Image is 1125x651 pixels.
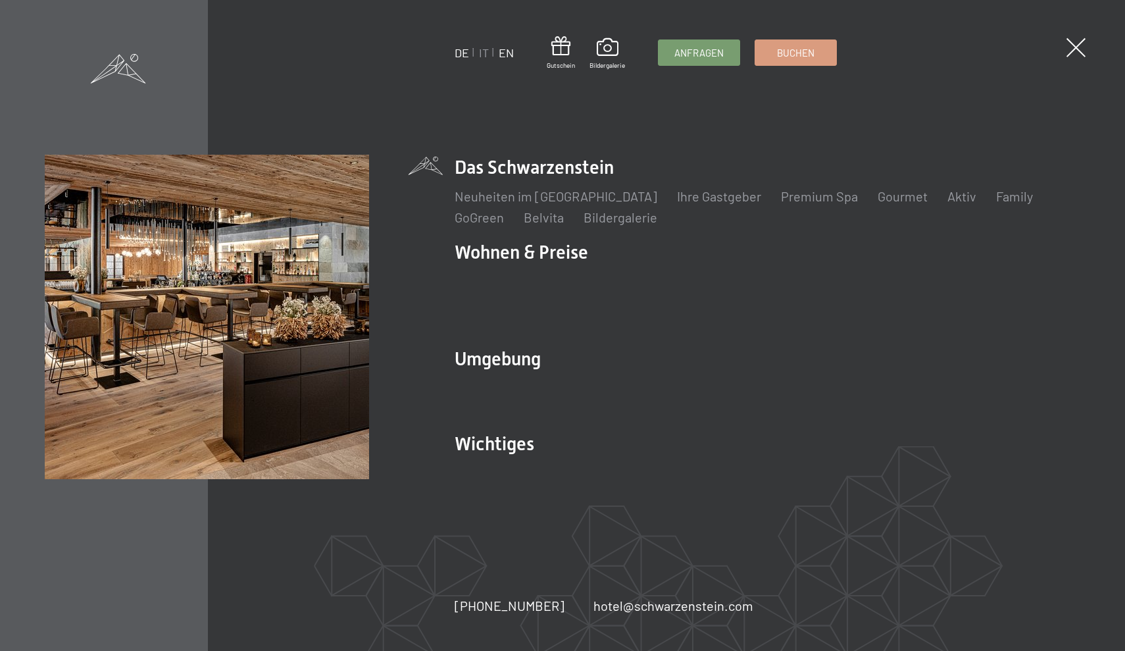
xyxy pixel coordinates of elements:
[547,61,575,70] span: Gutschein
[996,188,1033,204] a: Family
[777,46,814,60] span: Buchen
[589,61,625,70] span: Bildergalerie
[455,45,469,60] a: DE
[524,209,564,225] a: Belvita
[674,46,724,60] span: Anfragen
[584,209,657,225] a: Bildergalerie
[455,209,504,225] a: GoGreen
[455,596,564,615] a: [PHONE_NUMBER]
[455,188,657,204] a: Neuheiten im [GEOGRAPHIC_DATA]
[479,45,489,60] a: IT
[659,40,739,65] a: Anfragen
[947,188,976,204] a: Aktiv
[589,38,625,70] a: Bildergalerie
[677,188,761,204] a: Ihre Gastgeber
[455,598,564,613] span: [PHONE_NUMBER]
[499,45,514,60] a: EN
[878,188,928,204] a: Gourmet
[547,36,575,70] a: Gutschein
[755,40,836,65] a: Buchen
[593,596,753,615] a: hotel@schwarzenstein.com
[781,188,858,204] a: Premium Spa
